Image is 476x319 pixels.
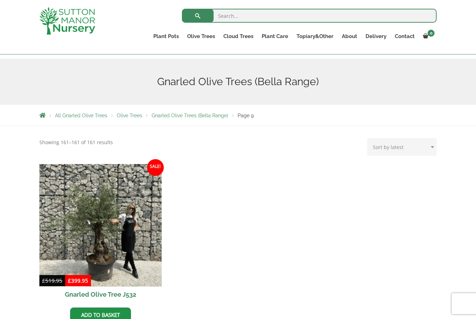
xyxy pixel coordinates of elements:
a: Gnarled Olive Trees (Bella Range) [152,113,228,118]
span: Sale! [147,159,164,176]
select: Shop order [367,138,437,156]
a: Delivery [361,31,391,41]
h2: Gnarled Olive Tree J532 [39,287,162,302]
a: Sale! Gnarled Olive Tree J532 [39,164,162,302]
input: Search... [182,9,437,23]
a: Olive Trees [183,31,219,41]
a: About [338,31,361,41]
a: Cloud Trees [219,31,258,41]
bdi: 399.95 [68,277,88,284]
a: Topiary&Other [292,31,338,41]
bdi: 519.95 [42,277,62,284]
a: Plant Pots [149,31,183,41]
span: Page 9 [238,113,254,118]
span: £ [68,277,71,284]
p: Showing 161–161 of 161 results [39,138,113,147]
h1: Gnarled Olive Trees (Bella Range) [39,75,437,88]
a: Olive Trees [117,113,142,118]
img: Gnarled Olive Tree J532 [39,164,162,287]
nav: Breadcrumbs [39,112,437,118]
a: 0 [419,31,437,41]
a: Plant Care [258,31,292,41]
a: All Gnarled Olive Trees [55,113,107,118]
span: £ [42,277,45,284]
span: 0 [428,30,435,37]
img: logo [39,7,95,35]
a: Contact [391,31,419,41]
